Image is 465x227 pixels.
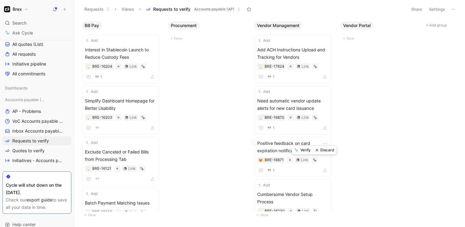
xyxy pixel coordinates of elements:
a: export guide [26,197,52,202]
a: AddAdd ACH Instructions Upload and Tracking for VendorsLink1 [255,35,331,83]
button: 🧡 [259,158,263,162]
div: Link [301,157,308,163]
div: BRE-16230 [265,208,285,214]
div: 💡 [86,115,90,120]
div: BRE-16203 [92,114,112,121]
button: New [168,35,249,42]
div: BRE-16121 [92,165,111,172]
button: Add [257,182,271,188]
button: 💡 [259,209,263,213]
span: Vendor Portal [343,22,371,29]
span: Interest in Stablecoin Launch to Reduce Custody Fees [85,46,156,61]
span: Need automatic vendor update alerts for new card issuance [257,97,329,112]
a: Initiatives - Accounts payable (AP) [2,156,71,165]
button: Add [257,89,271,95]
button: Requests [82,5,113,14]
span: 1 [273,169,275,172]
span: Simplify Dashboard Homepage for Better Usability [85,97,156,112]
span: 1 [273,75,275,79]
span: Help center [12,222,36,227]
span: 1 [273,126,275,130]
div: Link [130,114,137,121]
span: Requests to verify [12,138,49,144]
a: AddExclude Canceled or Failed Bills from Processing TabLink [82,137,159,185]
div: Accounts payable (AP) [2,95,71,104]
a: AP - Problems [2,107,71,116]
button: 1 [94,74,103,80]
button: Views [119,5,137,14]
div: BRE-16204 [92,63,112,70]
div: Link [302,208,309,214]
div: Accounts payable (AP)AP - ProblemsVoC Accounts payable (AP)Inbox Accounts payable (AP)Requests to... [2,95,71,165]
button: BrexBrex [2,5,30,14]
span: Initiative pipeline [12,61,46,67]
button: 💡 [86,64,90,69]
span: All commitments [12,71,45,77]
button: Add [85,89,98,95]
span: Inbox Accounts payable (AP) [12,128,64,134]
div: 💡 [86,210,90,214]
img: 💡 [259,116,263,120]
div: Link [130,63,137,70]
img: Brex [4,6,10,12]
div: Search [2,18,71,28]
button: Discard [313,146,337,154]
button: Settings [426,5,448,14]
div: BRE-16870 [265,114,284,121]
div: Link [128,165,136,172]
span: Ask Cycle [12,29,33,37]
button: 1 [266,125,276,131]
img: 💡 [259,209,263,213]
div: Cycle will shut down on the [DATE]. [6,181,68,196]
a: All commitments [2,69,71,78]
a: Inbox Accounts payable (AP) [2,126,71,136]
button: Bill Pay [82,21,102,30]
button: 1 [266,74,276,80]
span: Positive feedback on card expiration notification emails [257,140,329,154]
a: VoC Accounts payable (AP) [2,117,71,126]
span: 1 [100,75,102,79]
img: 💡 [86,211,90,214]
button: Add [85,38,98,44]
span: Requests to verify [153,6,190,12]
a: Ask Cycle [2,28,71,38]
button: 💡 [86,166,90,171]
a: Initiative pipeline [2,59,71,69]
button: Vendor Management [254,21,303,30]
span: Accounts payable (AP) [5,97,46,103]
button: New [254,211,335,219]
button: Procurement [168,21,200,30]
button: 💡 [259,115,263,120]
a: Positive feedback on card expiration notification emailsLink1 [255,137,331,177]
button: Add [85,191,98,197]
span: Batch Payment Matching Issues [85,199,156,207]
a: All requests [2,50,71,59]
div: BRE-16871 [265,157,284,163]
div: Check our to save all your data in time. [6,196,68,211]
button: New [82,211,163,219]
div: BRE-15608 [92,209,112,215]
img: 💡 [86,167,90,171]
div: Dashboards [2,83,71,94]
span: Initiatives - Accounts payable (AP) [12,157,64,164]
a: Requests to verify [2,136,71,145]
div: ProcurementNew [165,18,251,45]
button: Add [257,38,271,44]
a: Quotes to verify [2,146,71,155]
span: Add ACH Instructions Upload and Tracking for Vendors [257,46,329,61]
button: Requests to verifyAccounts payable (AP) [143,5,243,14]
span: Search [12,19,26,27]
button: Vendor Portal [340,21,374,30]
button: 💡 [259,64,263,69]
span: All quotes (List) [12,41,43,47]
button: Share [408,5,425,14]
span: Exclude Canceled or Failed Bills from Processing Tab [85,148,156,163]
a: AddNeed automatic vendor update alerts for new card issuanceLink1 [255,86,331,134]
a: AddInterest in Stablecoin Launch to Reduce Custody FeesLink1 [82,35,159,83]
span: Quotes to verify [12,148,45,154]
button: 1 [266,167,276,174]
